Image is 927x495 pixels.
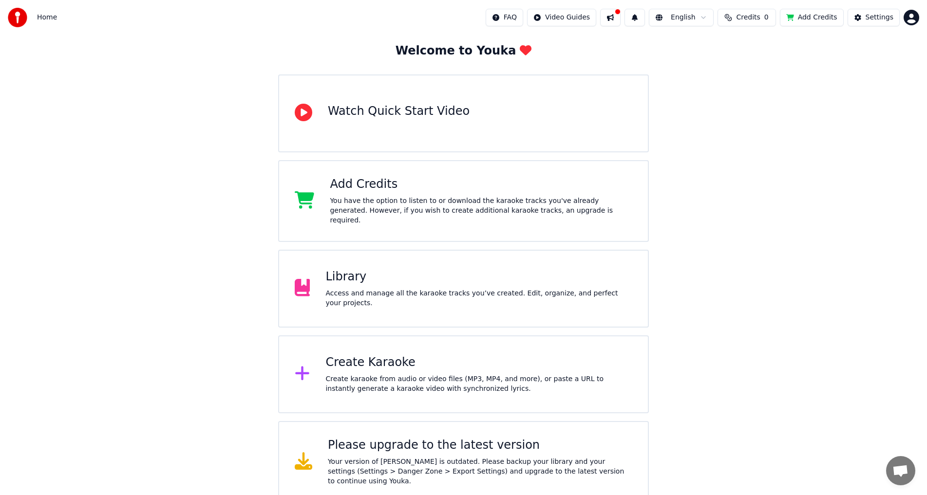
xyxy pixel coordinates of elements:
div: Access and manage all the karaoke tracks you’ve created. Edit, organize, and perfect your projects. [325,289,632,308]
span: 0 [764,13,769,22]
a: Open chat [886,456,915,485]
img: youka [8,8,27,27]
div: Library [325,269,632,285]
div: Create karaoke from audio or video files (MP3, MP4, and more), or paste a URL to instantly genera... [325,374,632,394]
nav: breadcrumb [37,13,57,22]
div: Add Credits [330,177,632,192]
button: Video Guides [527,9,596,26]
span: Credits [736,13,760,22]
button: FAQ [486,9,523,26]
div: Please upgrade to the latest version [328,438,632,453]
button: Add Credits [780,9,844,26]
div: Settings [866,13,893,22]
div: Welcome to Youka [396,43,532,59]
div: Create Karaoke [325,355,632,370]
div: Your version of [PERSON_NAME] is outdated. Please backup your library and your settings (Settings... [328,457,632,486]
button: Credits0 [718,9,776,26]
div: You have the option to listen to or download the karaoke tracks you've already generated. However... [330,196,632,225]
span: Home [37,13,57,22]
button: Settings [848,9,900,26]
div: Watch Quick Start Video [328,104,470,119]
